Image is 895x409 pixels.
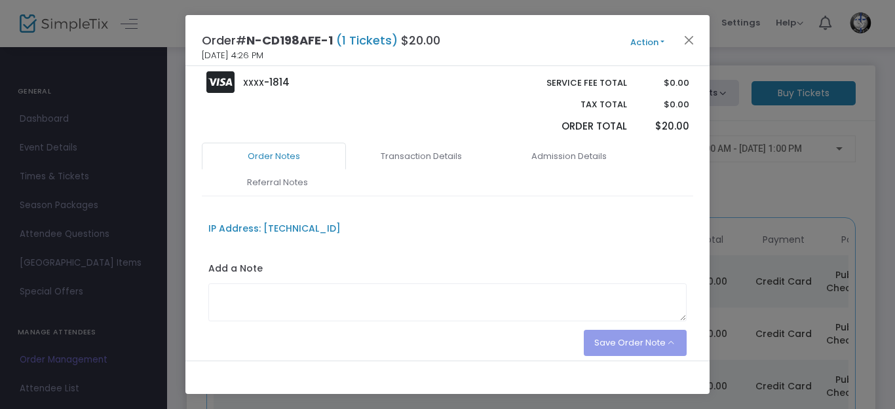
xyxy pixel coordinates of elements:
div: IP Address: [TECHNICAL_ID] [208,222,341,236]
p: $0.00 [639,98,689,111]
span: -1814 [264,75,290,89]
span: XXXX [243,77,264,88]
a: Referral Notes [205,169,349,196]
span: N-CD198AFE-1 [246,32,333,48]
p: $20.00 [639,119,689,134]
label: Add a Note [208,262,263,279]
p: Tax Total [516,98,627,111]
h4: Order# $20.00 [202,31,440,49]
a: Order Notes [202,143,346,170]
a: Transaction Details [349,143,493,170]
span: (1 Tickets) [333,32,401,48]
button: Action [608,35,687,50]
p: Order Total [516,119,627,134]
span: [DATE] 4:26 PM [202,49,263,62]
p: Service Fee Total [516,77,627,90]
a: Admission Details [497,143,641,170]
p: $0.00 [639,77,689,90]
button: Close [681,31,698,48]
